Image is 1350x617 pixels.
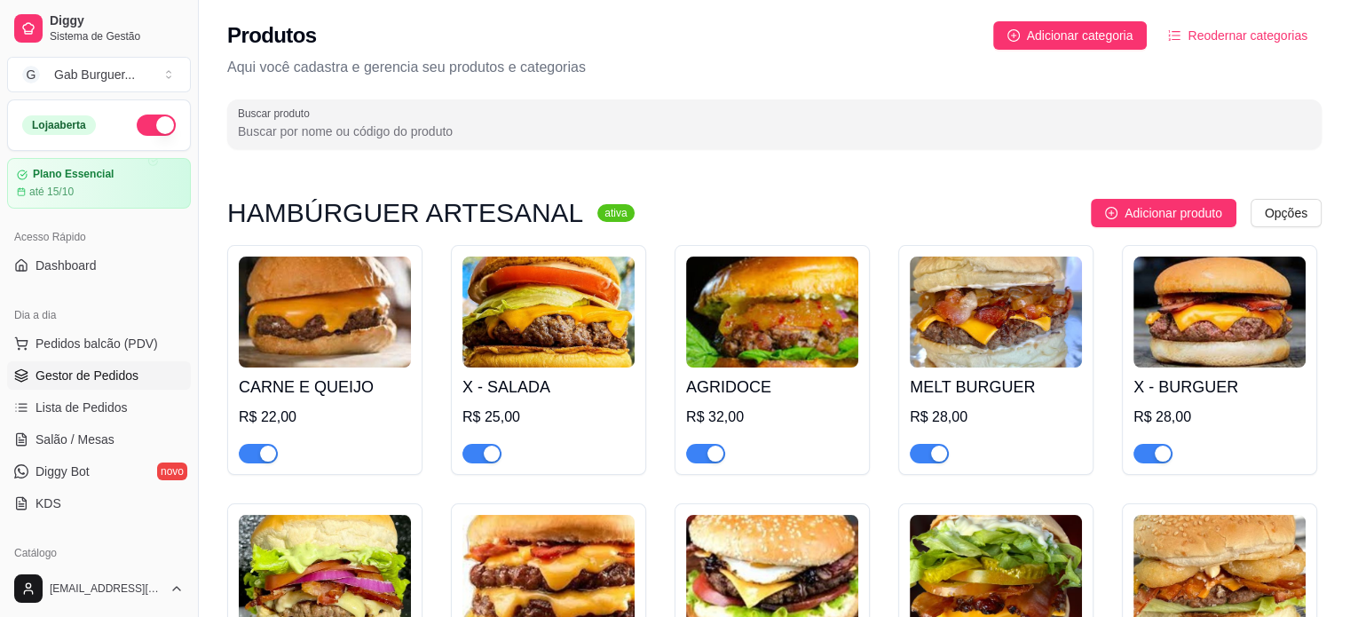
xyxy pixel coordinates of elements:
button: Adicionar categoria [993,21,1148,50]
span: Pedidos balcão (PDV) [36,335,158,352]
span: Diggy [50,13,184,29]
label: Buscar produto [238,106,316,121]
span: Reodernar categorias [1188,26,1307,45]
button: [EMAIL_ADDRESS][DOMAIN_NAME] [7,567,191,610]
div: R$ 28,00 [1133,407,1306,428]
span: ordered-list [1168,29,1180,42]
button: Alterar Status [137,115,176,136]
a: Diggy Botnovo [7,457,191,486]
div: Acesso Rápido [7,223,191,251]
div: Loja aberta [22,115,96,135]
span: Dashboard [36,257,97,274]
a: DiggySistema de Gestão [7,7,191,50]
sup: ativa [597,204,634,222]
span: plus-circle [1007,29,1020,42]
div: Dia a dia [7,301,191,329]
span: Adicionar categoria [1027,26,1133,45]
img: product-image [1133,257,1306,368]
button: Adicionar produto [1091,199,1236,227]
input: Buscar produto [238,123,1311,140]
h4: MELT BURGUER [910,375,1082,399]
button: Pedidos balcão (PDV) [7,329,191,358]
a: Plano Essencialaté 15/10 [7,158,191,209]
div: R$ 32,00 [686,407,858,428]
span: Diggy Bot [36,463,90,480]
img: product-image [462,257,635,368]
div: R$ 28,00 [910,407,1082,428]
a: Lista de Pedidos [7,393,191,422]
span: Adicionar produto [1125,203,1222,223]
h4: CARNE E QUEIJO [239,375,411,399]
div: Gab Burguer ... [54,66,135,83]
button: Reodernar categorias [1154,21,1322,50]
img: product-image [686,257,858,368]
article: até 15/10 [29,185,74,199]
img: product-image [910,257,1082,368]
div: R$ 25,00 [462,407,635,428]
article: Plano Essencial [33,168,114,181]
a: Dashboard [7,251,191,280]
img: product-image [239,257,411,368]
div: R$ 22,00 [239,407,411,428]
span: G [22,66,40,83]
h4: X - BURGUER [1133,375,1306,399]
span: Sistema de Gestão [50,29,184,44]
span: Lista de Pedidos [36,399,128,416]
h4: X - SALADA [462,375,635,399]
span: Gestor de Pedidos [36,367,138,384]
a: KDS [7,489,191,518]
span: KDS [36,494,61,512]
span: plus-circle [1105,207,1117,219]
span: [EMAIL_ADDRESS][DOMAIN_NAME] [50,581,162,596]
span: Salão / Mesas [36,431,114,448]
button: Select a team [7,57,191,92]
div: Catálogo [7,539,191,567]
span: Opções [1265,203,1307,223]
h3: HAMBÚRGUER ARTESANAL [227,202,583,224]
h4: AGRIDOCE [686,375,858,399]
button: Opções [1251,199,1322,227]
a: Gestor de Pedidos [7,361,191,390]
a: Salão / Mesas [7,425,191,454]
p: Aqui você cadastra e gerencia seu produtos e categorias [227,57,1322,78]
h2: Produtos [227,21,317,50]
